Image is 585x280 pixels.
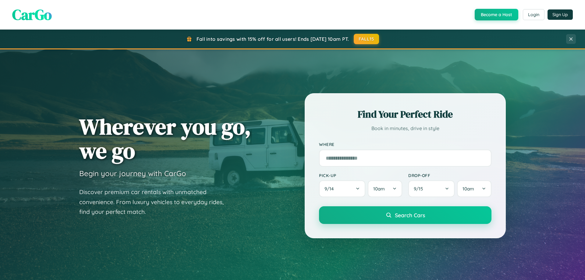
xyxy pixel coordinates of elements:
[319,173,402,178] label: Pick-up
[79,187,232,217] p: Discover premium car rentals with unmatched convenience. From luxury vehicles to everyday rides, ...
[408,173,491,178] label: Drop-off
[395,212,425,218] span: Search Cars
[548,9,573,20] button: Sign Up
[475,9,518,20] button: Become a Host
[319,108,491,121] h2: Find Your Perfect Ride
[354,34,379,44] button: FALL15
[373,186,385,192] span: 10am
[79,115,251,163] h1: Wherever you go, we go
[79,169,186,178] h3: Begin your journey with CarGo
[197,36,349,42] span: Fall into savings with 15% off for all users! Ends [DATE] 10am PT.
[319,124,491,133] p: Book in minutes, drive in style
[319,206,491,224] button: Search Cars
[457,180,491,197] button: 10am
[12,5,52,25] span: CarGo
[324,186,337,192] span: 9 / 14
[523,9,544,20] button: Login
[368,180,402,197] button: 10am
[319,142,491,147] label: Where
[414,186,426,192] span: 9 / 15
[463,186,474,192] span: 10am
[408,180,455,197] button: 9/15
[319,180,365,197] button: 9/14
